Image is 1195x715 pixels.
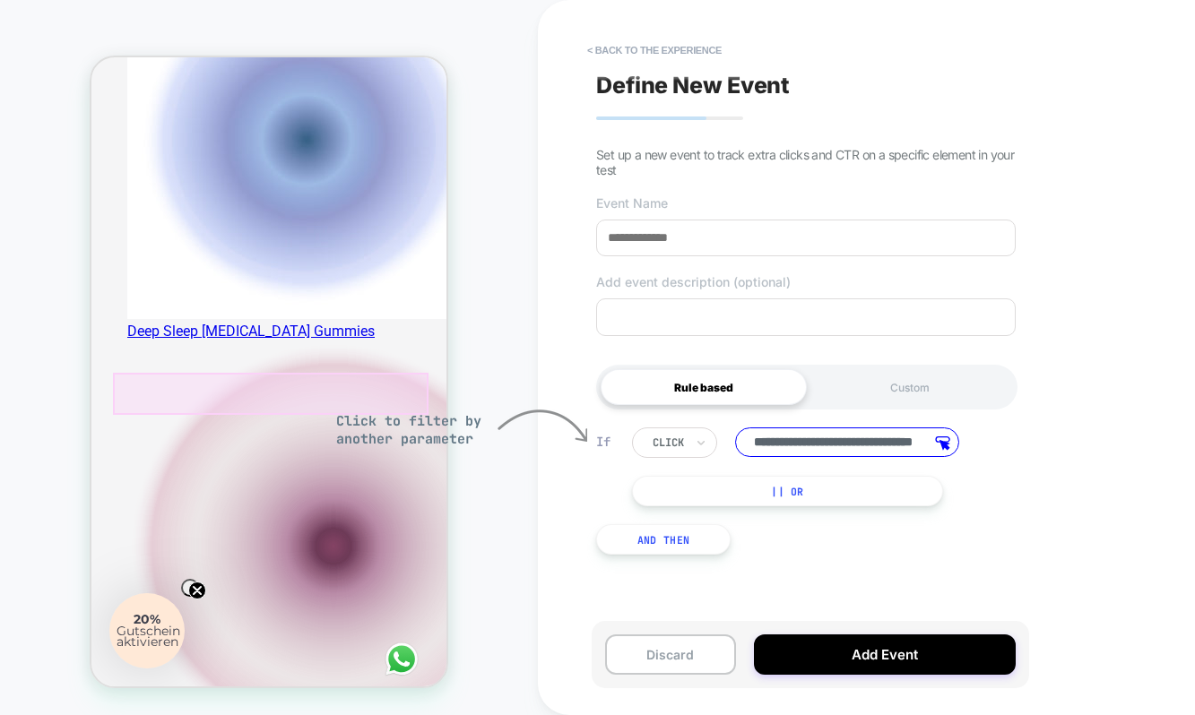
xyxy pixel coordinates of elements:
[754,634,1016,675] button: Add Event
[42,554,69,570] span: 20%
[807,369,1013,405] div: Custom
[25,576,87,592] span: aktivieren
[596,524,731,555] button: And Then
[578,36,731,65] button: < back to the experience
[596,195,668,211] span: Event Name
[596,274,791,289] span: Add event description (optional)
[596,434,614,450] div: If
[36,265,355,282] div: Deep Sleep [MEDICAL_DATA] Gummies
[632,476,943,506] button: || Or
[596,147,1014,177] span: Set up a new event to track extra clicks and CTR on a specific element in your test
[601,369,807,405] div: Rule based
[18,536,93,611] div: 20% Gutschein aktivieren Close teaser
[90,521,108,539] button: Close teaser
[25,565,89,581] span: Gutschein
[605,634,736,675] button: Discard
[596,72,790,99] span: Define New Event
[336,403,515,448] span: Click to filter by another parameter
[498,409,587,442] img: Arrow
[283,575,337,629] img: whatsapp logo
